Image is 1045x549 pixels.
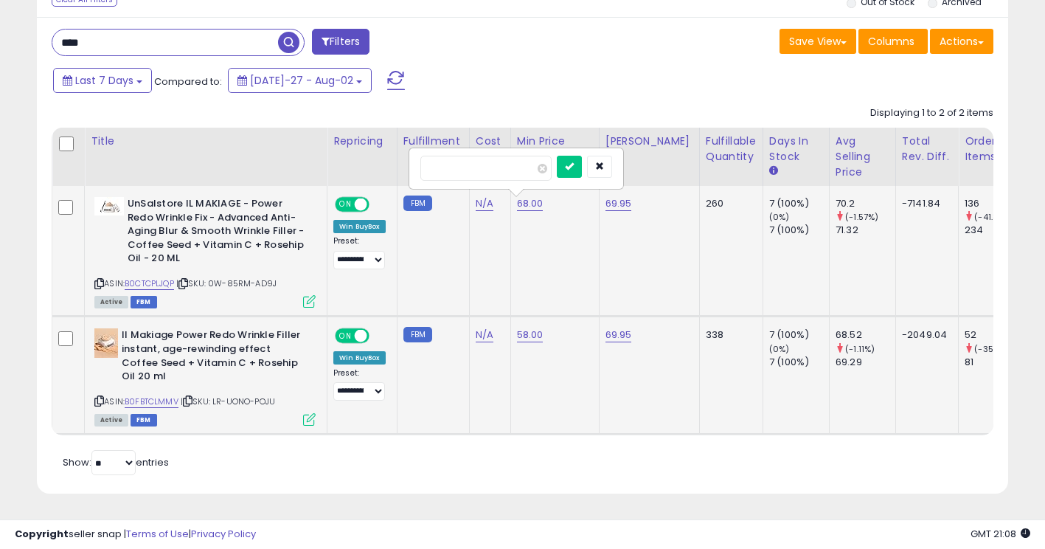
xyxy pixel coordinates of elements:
[769,328,829,342] div: 7 (100%)
[870,106,993,120] div: Displaying 1 to 2 of 2 items
[974,343,1010,355] small: (-35.8%)
[333,236,386,269] div: Preset:
[15,528,256,542] div: seller snap | |
[476,134,504,149] div: Cost
[131,296,157,308] span: FBM
[706,197,751,210] div: 260
[250,73,353,88] span: [DATE]-27 - Aug-02
[974,211,1013,223] small: (-41.88%)
[15,527,69,541] strong: Copyright
[706,134,757,165] div: Fulfillable Quantity
[403,327,432,342] small: FBM
[971,527,1030,541] span: 2025-08-10 21:08 GMT
[476,196,493,211] a: N/A
[333,351,386,365] div: Win BuyBox
[403,196,432,211] small: FBM
[403,134,463,149] div: Fulfillment
[902,134,952,165] div: Total Rev. Diff.
[780,29,856,54] button: Save View
[965,224,1024,237] div: 234
[902,197,947,210] div: -7141.84
[333,368,386,401] div: Preset:
[367,330,391,342] span: OFF
[228,68,372,93] button: [DATE]-27 - Aug-02
[94,197,124,215] img: 31mwv0ZWxpL._SL40_.jpg
[125,396,178,408] a: B0FBTCLMMV
[965,356,1024,369] div: 81
[176,277,277,289] span: | SKU: 0W-85RM-AD9J
[517,196,544,211] a: 68.00
[836,134,889,180] div: Avg Selling Price
[845,211,878,223] small: (-1.57%)
[333,220,386,233] div: Win BuyBox
[154,75,222,89] span: Compared to:
[605,196,632,211] a: 69.95
[94,296,128,308] span: All listings currently available for purchase on Amazon
[769,356,829,369] div: 7 (100%)
[769,134,823,165] div: Days In Stock
[53,68,152,93] button: Last 7 Days
[965,197,1024,210] div: 136
[125,277,174,290] a: B0CTCPLJQP
[605,328,632,342] a: 69.95
[336,330,355,342] span: ON
[769,197,829,210] div: 7 (100%)
[836,328,895,342] div: 68.52
[312,29,369,55] button: Filters
[191,527,256,541] a: Privacy Policy
[333,134,391,149] div: Repricing
[94,414,128,427] span: All listings currently available for purchase on Amazon
[769,224,829,237] div: 7 (100%)
[367,198,391,211] span: OFF
[476,328,493,342] a: N/A
[868,34,914,49] span: Columns
[517,328,544,342] a: 58.00
[94,328,118,358] img: 41kBA6TR24L._SL40_.jpg
[517,134,593,149] div: Min Price
[122,328,301,387] b: Il Makiage Power Redo Wrinkle Filler instant, age-rewinding effect Coffee Seed + Vitamin C + Rose...
[75,73,133,88] span: Last 7 Days
[91,134,321,149] div: Title
[965,134,1018,165] div: Ordered Items
[336,198,355,211] span: ON
[181,396,275,407] span: | SKU: LR-UONO-POJU
[706,328,751,342] div: 338
[845,343,875,355] small: (-1.11%)
[902,328,947,342] div: -2049.04
[930,29,993,54] button: Actions
[836,197,895,210] div: 70.2
[128,197,307,269] b: UnSalstore IL MAKIAGE - Power Redo Wrinkle Fix - Advanced Anti-Aging Blur & Smooth Wrinkle Filler...
[126,527,189,541] a: Terms of Use
[769,165,778,178] small: Days In Stock.
[858,29,928,54] button: Columns
[836,224,895,237] div: 71.32
[605,134,693,149] div: [PERSON_NAME]
[63,455,169,469] span: Show: entries
[94,197,316,306] div: ASIN:
[965,328,1024,342] div: 52
[131,414,157,427] span: FBM
[94,328,316,424] div: ASIN:
[769,211,790,223] small: (0%)
[769,343,790,355] small: (0%)
[836,356,895,369] div: 69.29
